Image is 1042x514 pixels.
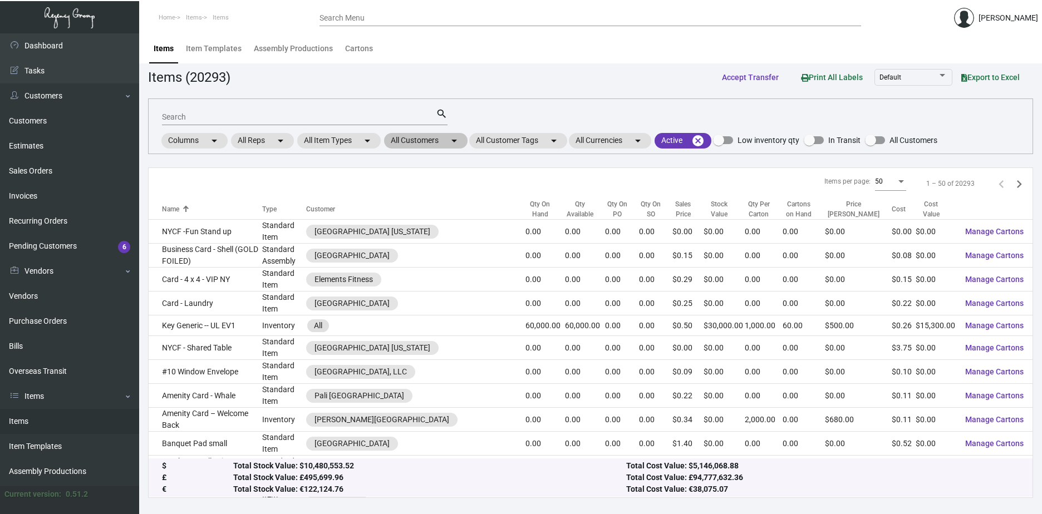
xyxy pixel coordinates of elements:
[626,461,1019,472] div: Total Cost Value: $5,146,068.88
[639,220,672,244] td: 0.00
[149,244,262,268] td: Business Card - Shell (GOLD FOILED)
[704,360,745,384] td: $0.00
[149,456,262,480] td: Brochure - Fall/Winter Catering
[979,12,1038,24] div: [PERSON_NAME]
[639,199,662,219] div: Qty On SO
[148,67,230,87] div: Items (20293)
[314,366,407,378] div: [GEOGRAPHIC_DATA], LLC
[605,432,639,456] td: 0.00
[525,220,564,244] td: 0.00
[66,488,88,500] div: 0.51.2
[672,199,704,219] div: Sales Price
[875,178,906,186] mat-select: Items per page:
[704,199,735,219] div: Stock Value
[565,360,606,384] td: 0.00
[469,133,567,149] mat-chip: All Customer Tags
[297,133,381,149] mat-chip: All Item Types
[233,484,626,496] div: Total Stock Value: €122,124.76
[926,179,975,189] div: 1 – 50 of 20293
[745,432,783,456] td: 0.00
[639,408,672,432] td: 0.00
[825,199,892,219] div: Price [PERSON_NAME]
[745,456,783,480] td: 0.00
[916,268,956,291] td: $0.00
[783,244,825,268] td: 0.00
[213,14,229,21] span: Items
[314,274,373,285] div: Elements Fitness
[704,244,745,268] td: $0.00
[825,220,892,244] td: $0.00
[825,456,892,480] td: $0.00
[233,461,626,472] div: Total Stock Value: $10,480,553.52
[916,384,956,408] td: $0.00
[186,14,202,21] span: Items
[639,384,672,408] td: 0.00
[704,199,745,219] div: Stock Value
[565,336,606,360] td: 0.00
[525,315,564,336] td: 60,000.00
[149,360,262,384] td: #10 Window Envelope
[525,291,564,315] td: 0.00
[525,456,564,480] td: 0.00
[672,360,704,384] td: $0.09
[954,8,974,28] img: admin@bootstrapmaster.com
[605,199,629,219] div: Qty On PO
[704,291,745,315] td: $0.00
[956,385,1033,406] button: Manage Cartons
[565,220,606,244] td: 0.00
[384,133,468,149] mat-chip: All Customers
[892,204,906,214] div: Cost
[745,408,783,432] td: 2,000.00
[262,220,306,244] td: Standard Item
[783,220,825,244] td: 0.00
[162,204,262,214] div: Name
[956,221,1033,241] button: Manage Cartons
[745,268,783,291] td: 0.00
[892,384,916,408] td: $0.11
[825,291,892,315] td: $0.00
[639,291,672,315] td: 0.00
[231,133,294,149] mat-chip: All Reps
[783,384,825,408] td: 0.00
[436,107,448,121] mat-icon: search
[992,175,1010,192] button: Previous page
[916,456,956,480] td: $0.00
[892,291,916,315] td: $0.22
[672,384,704,408] td: $0.22
[262,244,306,268] td: Standard Assembly
[525,268,564,291] td: 0.00
[525,360,564,384] td: 0.00
[672,336,704,360] td: $0.00
[525,384,564,408] td: 0.00
[892,315,916,336] td: $0.26
[162,472,233,484] div: £
[262,291,306,315] td: Standard Item
[605,220,639,244] td: 0.00
[672,315,704,336] td: $0.50
[825,336,892,360] td: $0.00
[965,367,1024,376] span: Manage Cartons
[892,360,916,384] td: $0.10
[233,472,626,484] div: Total Stock Value: £495,699.96
[186,43,242,55] div: Item Templates
[916,360,956,384] td: $0.00
[713,67,788,87] button: Accept Transfer
[704,220,745,244] td: $0.00
[262,315,306,336] td: Inventory
[965,415,1024,424] span: Manage Cartons
[916,291,956,315] td: $0.00
[605,360,639,384] td: 0.00
[792,67,872,87] button: Print All Labels
[314,414,449,426] div: [PERSON_NAME][GEOGRAPHIC_DATA]
[626,484,1019,496] div: Total Cost Value: €38,075.07
[672,244,704,268] td: $0.15
[892,220,916,244] td: $0.00
[965,391,1024,400] span: Manage Cartons
[825,408,892,432] td: $680.00
[605,408,639,432] td: 0.00
[626,472,1019,484] div: Total Cost Value: £94,777,632.36
[892,432,916,456] td: $0.52
[916,199,956,219] div: Cost Value
[605,384,639,408] td: 0.00
[825,432,892,456] td: $0.00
